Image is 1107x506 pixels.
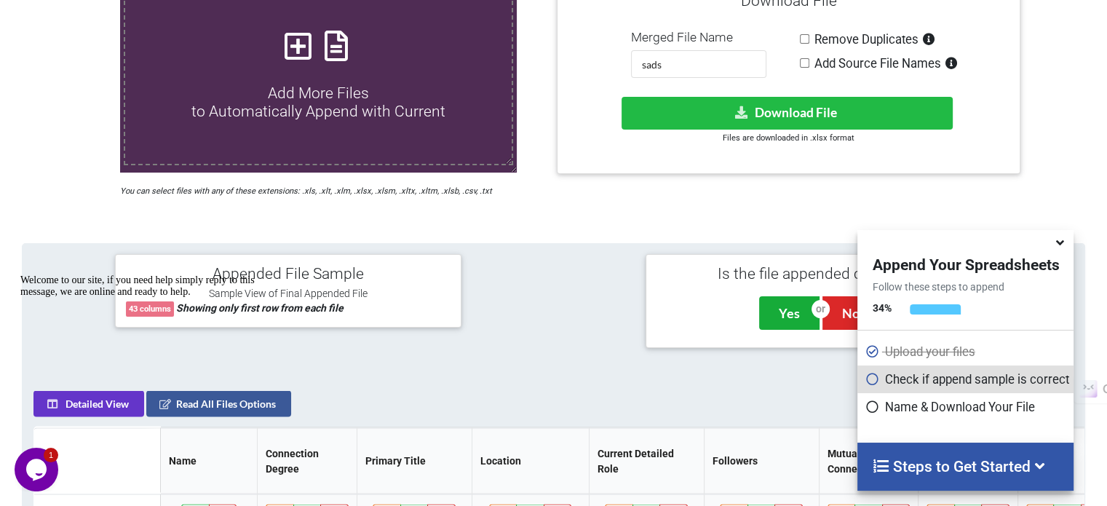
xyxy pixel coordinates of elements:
p: Upload your files [865,343,1070,360]
iframe: chat widget [15,448,61,491]
small: Files are downloaded in .xlsx format [723,133,854,143]
h4: Is the file appended correctly? [656,265,981,283]
div: Welcome to our site, if you need help simply reply to this message, we are online and ready to help. [6,6,268,29]
button: Yes [759,296,820,330]
b: 34 % [872,302,891,314]
p: Check if append sample is correct [865,371,1070,388]
span: Add Source File Names [809,56,941,71]
h6: Sample View of Final Appended File [126,288,451,302]
input: Enter File Name [631,50,766,78]
h4: Appended File Sample [126,265,451,285]
th: Followers [704,428,819,494]
h5: Merged File Name [631,30,766,45]
i: You can select files with any of these extensions: .xls, .xlt, .xlm, .xlsx, .xlsm, .xltx, .xltm, ... [120,186,492,196]
th: Name [160,428,257,494]
p: Follow these steps to append [857,280,1074,294]
th: Connection Degree [257,428,357,494]
button: Download File [622,97,953,130]
h4: Steps to Get Started [872,457,1059,476]
th: Mutual Connections [819,428,918,494]
b: Showing only first row from each file [176,302,344,314]
th: Primary Title [357,428,472,494]
th: Location [472,428,589,494]
button: No [822,296,879,330]
iframe: chat widget [15,269,277,440]
h4: Append Your Spreadsheets [857,253,1074,274]
th: Current Detailed Role [589,428,704,494]
span: Remove Duplicates [809,32,918,47]
span: Add More Files to Automatically Append with Current [191,84,445,120]
button: Read All Files Options [146,391,291,417]
span: Welcome to our site, if you need help simply reply to this message, we are online and ready to help. [6,6,240,28]
p: Name & Download Your File [865,398,1070,416]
